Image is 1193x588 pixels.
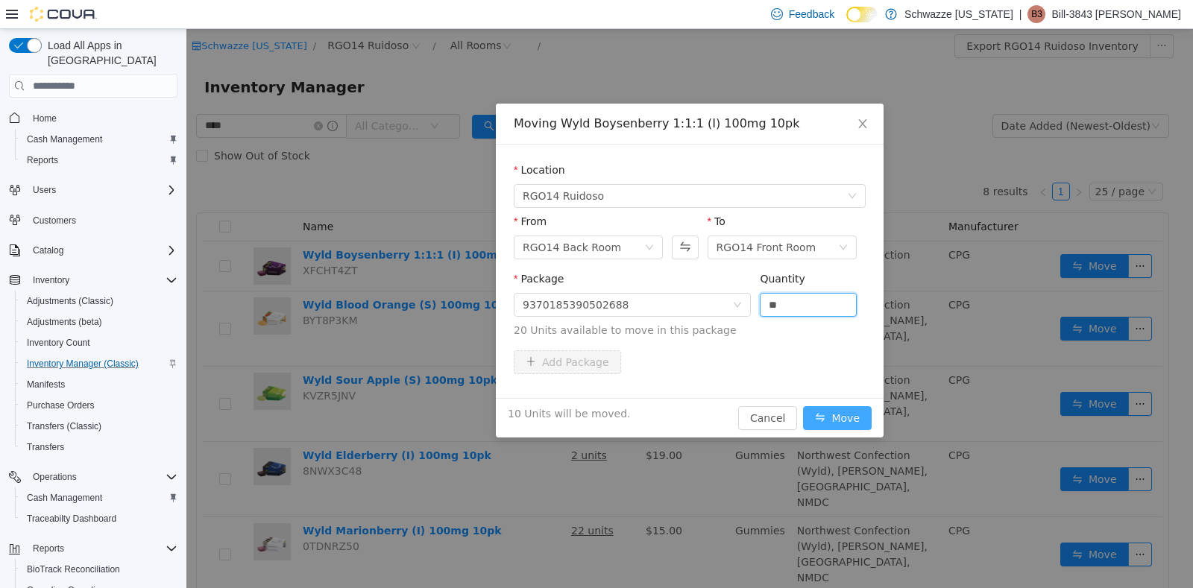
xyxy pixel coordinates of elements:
[33,543,64,554] span: Reports
[3,467,183,487] button: Operations
[21,355,177,373] span: Inventory Manager (Classic)
[21,313,108,331] a: Adjustments (beta)
[530,207,630,230] div: RGO14 Front Room
[27,492,102,504] span: Cash Management
[27,420,101,432] span: Transfers (Classic)
[27,271,177,289] span: Inventory
[21,151,177,169] span: Reports
[21,292,119,310] a: Adjustments (Classic)
[27,358,139,370] span: Inventory Manager (Classic)
[21,560,177,578] span: BioTrack Reconciliation
[42,38,177,68] span: Load All Apps in [GEOGRAPHIC_DATA]
[321,377,444,393] span: 10 Units will be moved.
[485,206,511,230] button: Swap
[547,271,555,282] i: icon: down
[327,186,360,198] label: From
[27,108,177,127] span: Home
[33,215,76,227] span: Customers
[15,312,183,332] button: Adjustments (beta)
[3,180,183,200] button: Users
[15,374,183,395] button: Manifests
[33,274,69,286] span: Inventory
[27,154,58,166] span: Reports
[27,316,102,328] span: Adjustments (beta)
[617,377,685,401] button: icon: swapMove
[21,510,177,528] span: Traceabilty Dashboard
[21,355,145,373] a: Inventory Manager (Classic)
[27,540,70,557] button: Reports
[27,133,102,145] span: Cash Management
[3,107,183,128] button: Home
[27,241,177,259] span: Catalog
[670,89,682,101] i: icon: close
[27,181,177,199] span: Users
[459,214,468,224] i: icon: down
[15,559,183,580] button: BioTrack Reconciliation
[27,241,69,259] button: Catalog
[336,156,418,178] span: RGO14 Ruidoso
[574,265,670,287] input: Quantity
[573,244,619,256] label: Quantity
[15,508,183,529] button: Traceabilty Dashboard
[21,376,71,393] a: Manifests
[336,207,435,230] div: RGO14 Back Room
[3,270,183,291] button: Inventory
[521,186,539,198] label: To
[21,417,107,435] a: Transfers (Classic)
[27,337,90,349] span: Inventory Count
[327,244,377,256] label: Package
[33,184,56,196] span: Users
[21,489,108,507] a: Cash Management
[655,75,697,116] button: Close
[21,130,177,148] span: Cash Management
[33,113,57,124] span: Home
[21,151,64,169] a: Reports
[27,181,62,199] button: Users
[15,150,183,171] button: Reports
[33,471,77,483] span: Operations
[27,563,120,575] span: BioTrack Reconciliation
[652,214,661,224] i: icon: down
[33,244,63,256] span: Catalog
[904,5,1013,23] p: Schwazze [US_STATE]
[21,438,177,456] span: Transfers
[1027,5,1045,23] div: Bill-3843 Thompson
[21,292,177,310] span: Adjustments (Classic)
[27,295,113,307] span: Adjustments (Classic)
[661,162,670,173] i: icon: down
[3,538,183,559] button: Reports
[21,396,101,414] a: Purchase Orders
[27,399,95,411] span: Purchase Orders
[27,468,177,486] span: Operations
[789,7,834,22] span: Feedback
[327,294,679,309] span: 20 Units available to move in this package
[336,265,443,287] div: 9370185390502688
[27,212,82,230] a: Customers
[21,510,122,528] a: Traceabilty Dashboard
[15,416,183,437] button: Transfers (Classic)
[21,376,177,393] span: Manifests
[15,353,183,374] button: Inventory Manager (Classic)
[1019,5,1022,23] p: |
[327,321,435,345] button: icon: plusAdd Package
[21,438,70,456] a: Transfers
[27,211,177,230] span: Customers
[15,332,183,353] button: Inventory Count
[327,135,379,147] label: Location
[552,377,611,401] button: Cancel
[27,271,75,289] button: Inventory
[327,86,679,103] div: Moving Wyld Boysenberry 1:1:1 (I) 100mg 10pk
[21,334,177,352] span: Inventory Count
[21,334,96,352] a: Inventory Count
[15,291,183,312] button: Adjustments (Classic)
[30,7,97,22] img: Cova
[3,240,183,261] button: Catalog
[1051,5,1181,23] p: Bill-3843 [PERSON_NAME]
[3,209,183,231] button: Customers
[27,110,63,127] a: Home
[15,395,183,416] button: Purchase Orders
[1031,5,1042,23] span: B3
[27,468,83,486] button: Operations
[21,489,177,507] span: Cash Management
